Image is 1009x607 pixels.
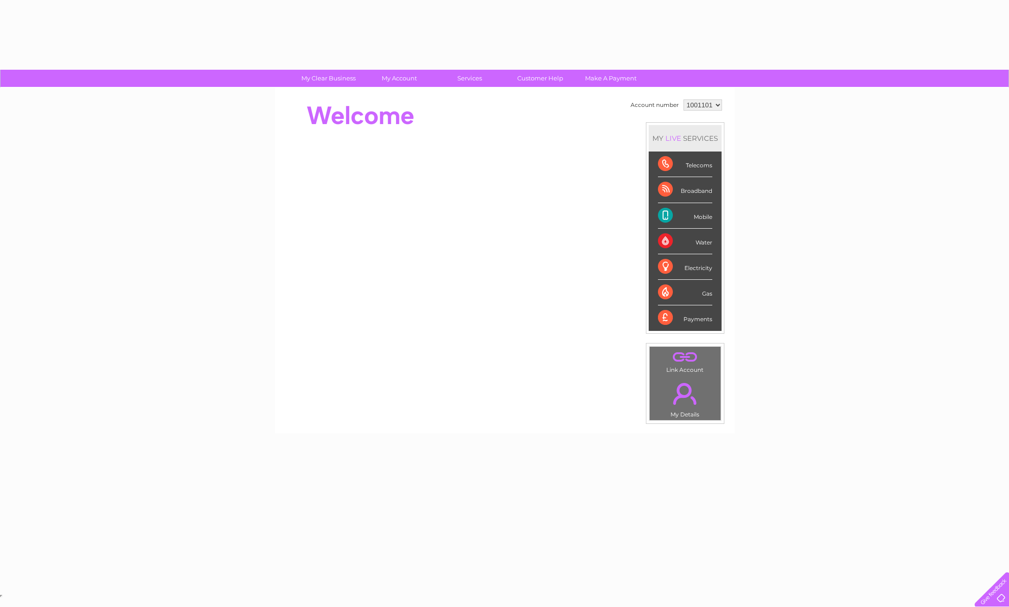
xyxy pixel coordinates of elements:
div: Payments [658,305,712,330]
div: Water [658,229,712,254]
div: Mobile [658,203,712,229]
div: LIVE [664,134,683,143]
a: My Clear Business [290,70,367,87]
a: . [652,349,718,365]
a: My Account [361,70,437,87]
a: Customer Help [502,70,579,87]
div: Telecoms [658,152,712,177]
div: Electricity [658,254,712,280]
div: Broadband [658,177,712,203]
td: My Details [649,375,721,421]
a: Make A Payment [573,70,649,87]
a: Services [431,70,508,87]
td: Account number [628,97,681,113]
a: . [652,377,718,410]
div: Gas [658,280,712,305]
div: MY SERVICES [649,125,722,152]
td: Link Account [649,346,721,376]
